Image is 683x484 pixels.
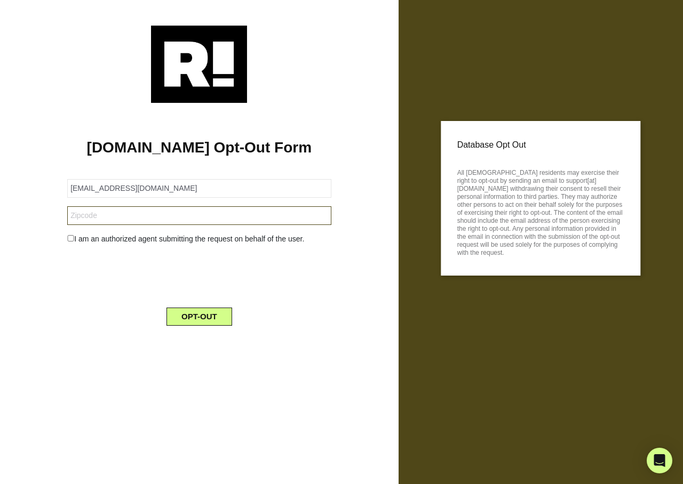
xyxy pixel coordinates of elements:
[151,26,247,103] img: Retention.com
[59,233,339,245] div: I am an authorized agent submitting the request on behalf of the user.
[118,253,280,295] iframe: reCAPTCHA
[16,139,383,157] h1: [DOMAIN_NAME] Opt-Out Form
[67,206,331,225] input: Zipcode
[166,308,232,326] button: OPT-OUT
[457,166,624,257] p: All [DEMOGRAPHIC_DATA] residents may exercise their right to opt-out by sending an email to suppo...
[647,448,672,473] div: Open Intercom Messenger
[67,179,331,198] input: Email Address
[457,137,624,153] p: Database Opt Out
